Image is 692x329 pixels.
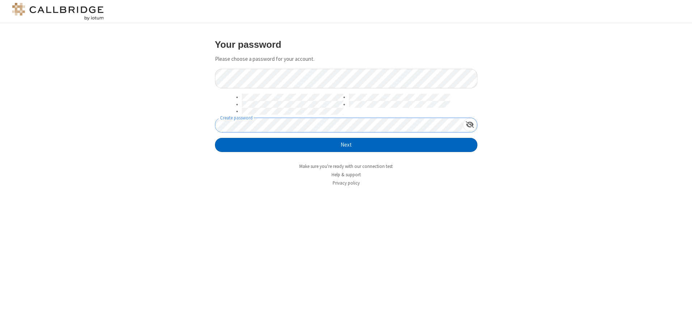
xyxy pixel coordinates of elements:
p: Please choose a password for your account. [215,55,477,63]
a: Help & support [332,172,361,178]
h3: Your password [215,39,477,50]
img: logo@2x.png [11,3,105,20]
a: Make sure you're ready with our connection test [299,163,393,169]
a: Privacy policy [333,180,360,186]
button: Next [215,138,477,152]
div: Show password [463,118,477,131]
input: Create password [215,118,463,132]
